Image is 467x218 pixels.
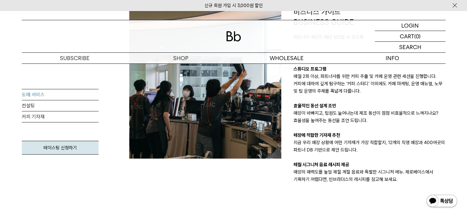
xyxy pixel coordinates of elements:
p: 지금 우리 매장 상황에 어떤 기자재가 가장 적합할지, 12개의 직영 매장과 400여곳의 파트너 DB 기반으로 제안 드립니다. [294,139,446,154]
p: CART [400,31,414,41]
p: SEARCH [399,42,421,52]
a: 신규 회원 가입 시 3,000원 할인 [204,3,263,8]
p: INFO [340,53,446,63]
a: CART (0) [375,31,446,42]
a: 커피 기자재 [22,111,99,122]
p: WHOLESALE [234,53,340,63]
p: 매월 시그니처 음료 레시피 제공 [294,161,446,168]
p: (0) [414,31,421,41]
p: 매장에 적합한 기자재 추천 [294,132,446,139]
a: 도매 서비스 [22,89,99,100]
a: 컨설팅 [22,100,99,111]
p: 스튜디오 프로그램 [294,65,446,73]
img: 로고 [226,31,241,41]
a: SHOP [128,53,234,63]
a: 테이스팅 신청하기 [22,141,99,155]
p: 매장이 바빠지고, 팀원도 늘어나는데 제조 동선이 점점 비효율적으로 느껴지나요? 효율성을 높여주는 동선을 조언 드립니다. [294,109,446,124]
p: 매월 2회 이상, 파트너사를 위한 커피 추출 및 카페 운영 관련 세션을 진행합니다. 커피에 대하여 깊게 탐구하는 ‘커피 스터디’ 이외에도 카페 마케팅, 운영 매뉴얼, 노무 및... [294,73,446,95]
p: 효율적인 동선 설계 조언 [294,102,446,109]
img: 카카오톡 채널 1:1 채팅 버튼 [426,194,458,209]
a: SUBSCRIBE [22,53,128,63]
p: LOGIN [401,20,419,31]
a: LOGIN [375,20,446,31]
p: 매장의 매력도를 높일 제철 계절 음료와 특별한 시그니처 메뉴. 제로베이스에서 기획하기 어렵다면, 빈브라더스의 레시피를 참고해 보세요. [294,168,446,183]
